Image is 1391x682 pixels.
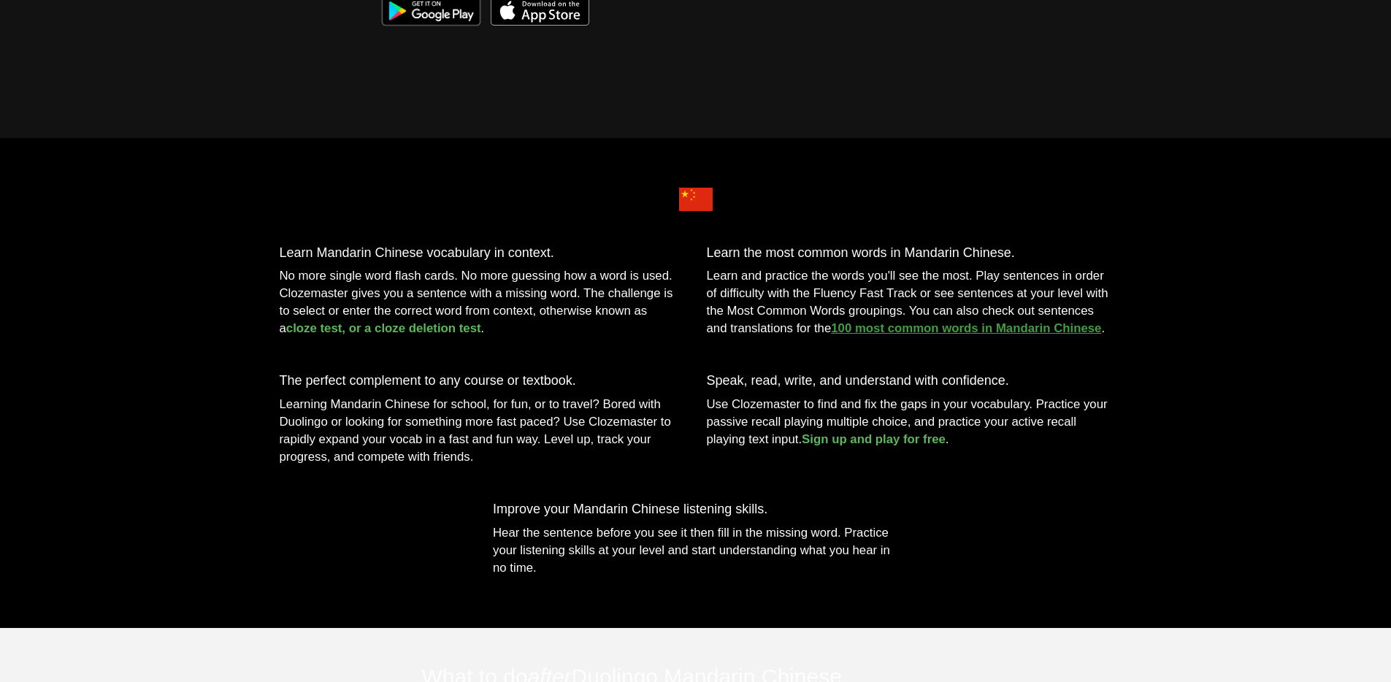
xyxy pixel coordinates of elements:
[280,267,685,337] p: No more single word flash cards. No more guessing how a word is used. Clozemaster gives you a sen...
[280,396,685,466] p: Learning Mandarin Chinese for school, for fun, or to travel? Bored with Duolingo or looking for s...
[707,374,1112,388] h3: Speak, read, write, and understand with confidence.
[707,246,1112,261] h3: Learn the most common words in Mandarin Chinese.
[286,321,481,335] a: cloze test, or a cloze deletion test
[831,321,1101,335] a: 100 most common words in Mandarin Chinese
[802,432,946,446] a: Sign up and play for free
[493,502,898,517] h3: Improve your Mandarin Chinese listening skills.
[280,374,685,388] h3: The perfect complement to any course or textbook.
[707,267,1112,337] p: Learn and practice the words you'll see the most. Play sentences in order of difficulty with the ...
[280,246,685,261] h3: Learn Mandarin Chinese vocabulary in context.
[493,524,898,577] p: Hear the sentence before you see it then fill in the missing word. Practice your listening skills...
[707,396,1112,448] p: Use Clozemaster to find and fix the gaps in your vocabulary. Practice your passive recall playing...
